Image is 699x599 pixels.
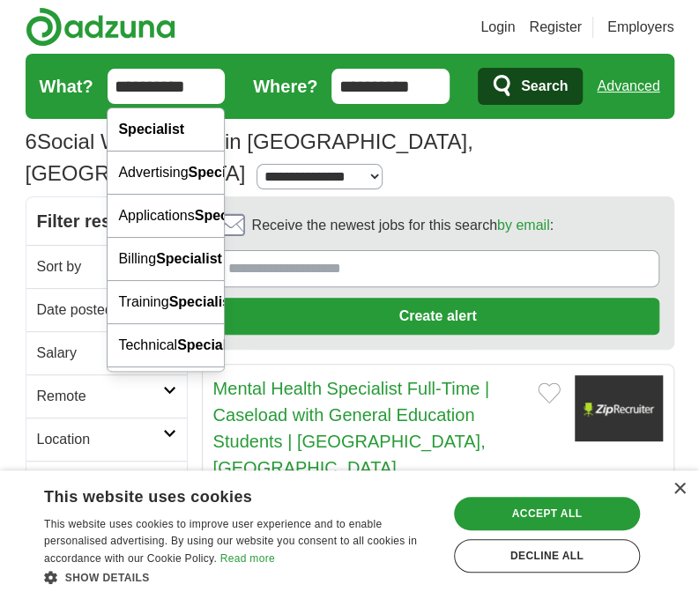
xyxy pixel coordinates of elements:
a: Employers [607,17,674,38]
a: by email [497,218,550,233]
img: Company logo [575,375,663,441]
div: Show details [44,568,435,586]
strong: Specialist [169,294,235,309]
div: Billing [108,238,224,281]
h2: Sort by [37,256,163,277]
a: Mental Health Specialist Full-Time | Caseload with General Education Students | [GEOGRAPHIC_DATA]... [213,379,489,477]
div: Training [108,281,224,324]
div: Accept all [454,497,640,530]
a: Remote [26,374,187,418]
a: Location [26,418,187,461]
h2: Remote [37,386,163,407]
h2: Location [37,429,163,450]
span: Receive the newest jobs for this search : [252,215,554,236]
div: Hr [108,367,224,410]
a: Login [480,17,515,38]
strong: Specialist [195,208,261,223]
div: Decline all [454,539,640,573]
a: Sort by [26,245,187,288]
button: Search [478,68,583,105]
strong: Specialist [118,122,184,137]
img: Adzuna logo [26,7,175,47]
div: This website uses cookies [44,481,391,507]
div: Close [673,483,686,496]
a: Read more, opens a new window [220,552,275,565]
label: What? [40,73,93,100]
strong: Specialist [156,251,222,266]
h1: Social Worker Jobs in [GEOGRAPHIC_DATA], [GEOGRAPHIC_DATA] [26,129,473,185]
div: Advertising [108,152,224,195]
strong: Specialist [189,165,255,180]
a: Register [529,17,582,38]
div: Applications [108,195,224,238]
h2: Date posted [37,299,163,321]
label: Where? [253,73,317,100]
span: 6 [26,126,37,158]
button: Create alert [217,298,659,335]
a: Category [26,461,187,504]
a: Advanced [597,69,659,104]
a: Date posted [26,288,187,331]
h2: Filter results [26,197,187,245]
strong: Specialist [177,337,243,352]
span: Search [521,69,568,104]
a: Salary [26,331,187,374]
span: This website uses cookies to improve user experience and to enable personalised advertising. By u... [44,518,417,566]
span: Show details [65,572,150,584]
h2: Salary [37,343,163,364]
button: Add to favorite jobs [538,382,561,403]
div: Technical [108,324,224,367]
